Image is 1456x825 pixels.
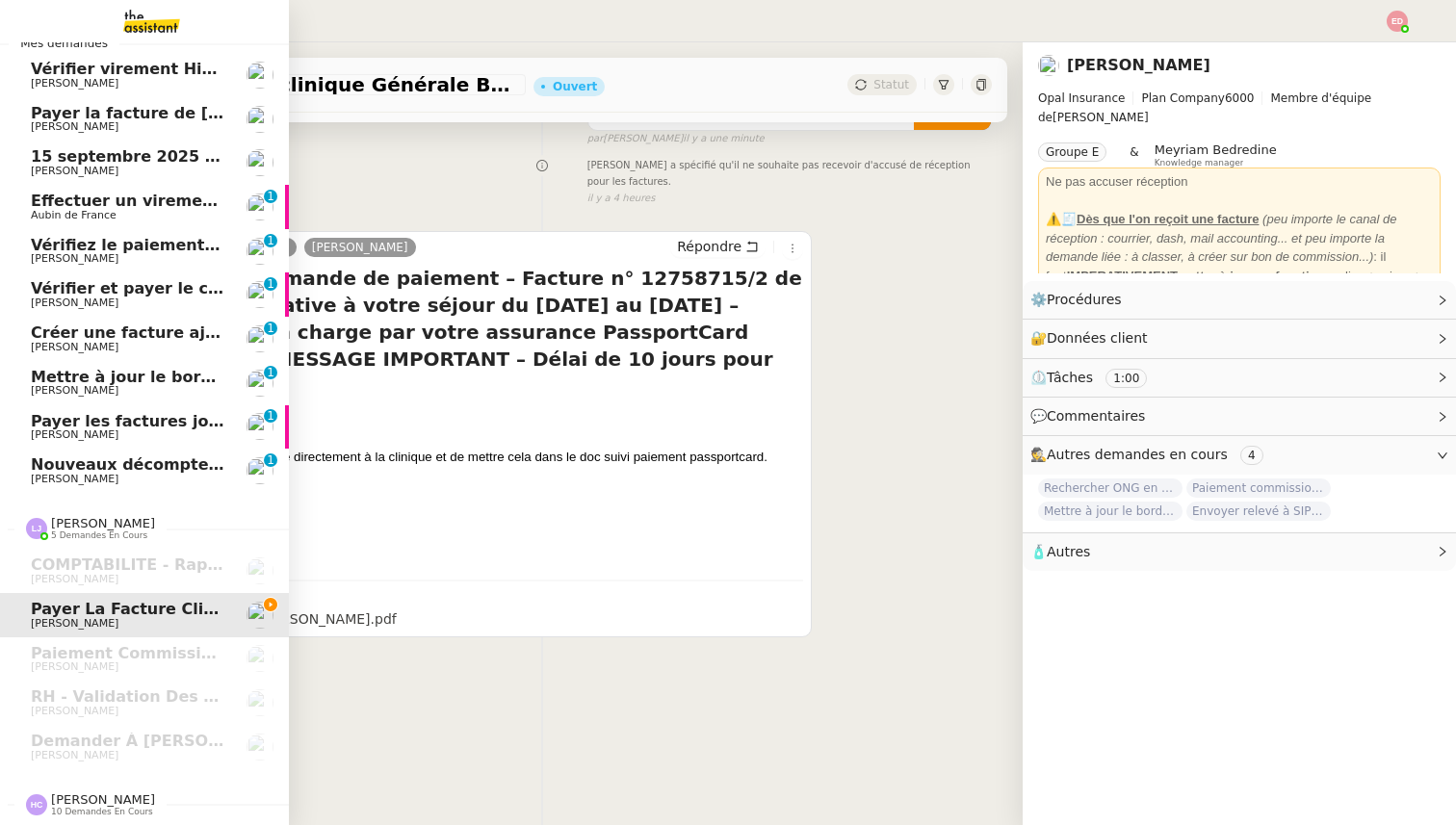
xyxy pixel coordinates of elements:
[31,236,286,254] span: Vérifiez le paiement du client
[247,557,273,584] img: users%2Fa6PbEmLwvGXylUqKytRPpDpAx153%2Favatar%2Ffanny.png
[31,279,262,297] span: Vérifier et payer le contrat
[1067,269,1325,283] strong: mettre à jour en fonction
[1046,172,1433,192] div: Ne pas accuser réception
[247,602,273,629] img: users%2FWH1OB8fxGAgLOjAz1TtlPPgOcGL2%2Favatar%2F32e28291-4026-4208-b892-04f74488d877
[247,281,273,308] img: users%2Fa6PbEmLwvGXylUqKytRPpDpAx153%2Favatar%2Ffanny.png
[31,209,117,221] span: Aubin de France
[304,239,416,256] a: [PERSON_NAME]
[1023,320,1456,357] div: 🔐Données client
[31,120,118,133] span: [PERSON_NAME]
[264,366,277,379] nz-badge-sup: 1
[1038,91,1125,105] span: Opal Insurance
[31,749,118,761] span: [PERSON_NAME]
[100,75,518,94] span: Payer la facture clinique Générale Beaulieu
[267,234,274,251] p: 1
[31,573,118,585] span: [PERSON_NAME]
[587,131,765,147] small: [PERSON_NAME]
[1155,142,1277,157] span: Meyriam Bedredine
[267,409,274,426] p: 1
[1067,56,1210,74] a: [PERSON_NAME]
[264,234,277,247] nz-badge-sup: 1
[247,413,273,440] img: users%2FC0n4RBXzEbUC5atUgsP2qpDRH8u1%2Favatar%2F48114808-7f8b-4f9a-89ba-6a29867a11d8
[31,323,253,342] span: Créer une facture ajustée
[677,237,741,256] span: Répondre
[31,555,582,574] span: COMPTABILITE - Rapprochement bancaire - 25 septembre 2025
[31,104,344,122] span: Payer la facture de [PERSON_NAME]
[267,453,274,471] p: 1
[1387,11,1408,32] img: svg
[101,409,803,428] div: Manon,
[101,486,803,505] div: Merci,
[1047,408,1145,424] span: Commentaires
[51,516,155,530] span: [PERSON_NAME]
[264,277,277,291] nz-badge-sup: 1
[9,34,119,53] span: Mes demandes
[1030,327,1156,349] span: 🔐
[31,77,118,90] span: [PERSON_NAME]
[101,265,803,400] h4: TR: URGENT - Demande de paiement – Facture n° 12758715/2 de CHF 6’097.35 relative à votre séjour ...
[247,689,273,716] img: users%2Fa6PbEmLwvGXylUqKytRPpDpAx153%2Favatar%2Ffanny.png
[1023,533,1456,571] div: 🧴Autres
[1038,55,1059,76] img: users%2FWH1OB8fxGAgLOjAz1TtlPPgOcGL2%2Favatar%2F32e28291-4026-4208-b892-04f74488d877
[873,78,909,91] span: Statut
[1047,447,1228,462] span: Autres demandes en cours
[1023,436,1456,474] div: 🕵️Autres demandes en cours 4
[31,384,118,397] span: [PERSON_NAME]
[264,409,277,423] nz-badge-sup: 1
[31,732,564,750] span: Demander à [PERSON_NAME] de signer les accords Barclays
[1225,91,1255,105] span: 6000
[1023,398,1456,435] div: 💬Commentaires
[1186,502,1331,521] span: Envoyer relevé à SIP pour [PERSON_NAME]
[1047,370,1093,385] span: Tâches
[1130,142,1138,168] span: &
[1047,330,1148,346] span: Données client
[264,453,277,467] nz-badge-sup: 1
[1030,408,1154,424] span: 💬
[31,428,118,441] span: [PERSON_NAME]
[1023,281,1456,319] div: ⚙️Procédures
[31,341,118,353] span: [PERSON_NAME]
[247,238,273,265] img: users%2FNmPW3RcGagVdwlUj0SIRjiM8zA23%2Favatar%2Fb3e8f68e-88d8-429d-a2bd-00fb6f2d12db
[26,518,47,539] img: svg
[587,158,992,190] span: [PERSON_NAME] a spécifié qu'il ne souhaite pas recevoir d'accusé de réception pour les factures.
[1155,142,1277,168] app-user-label: Knowledge manager
[247,325,273,352] img: users%2FNmPW3RcGagVdwlUj0SIRjiM8zA23%2Favatar%2Fb3e8f68e-88d8-429d-a2bd-00fb6f2d12db
[1077,212,1259,226] u: Dès que l'on reçoit une facture
[587,131,604,147] span: par
[247,106,273,133] img: users%2FJFLd9nv9Xedc5sw3Tv0uXAOtmPa2%2Favatar%2F614c234d-a034-4f22-a3a9-e3102a8b8590
[104,608,397,631] div: Facture de Monsieur [PERSON_NAME].pdf
[51,530,147,541] span: 5 demandes en cours
[1038,89,1441,127] span: [PERSON_NAME]
[267,277,274,295] p: 1
[31,455,361,474] span: Nouveaux décomptes de commissions
[31,617,118,630] span: [PERSON_NAME]
[31,705,118,717] span: [PERSON_NAME]
[247,645,273,672] img: users%2FWH1OB8fxGAgLOjAz1TtlPPgOcGL2%2Favatar%2F32e28291-4026-4208-b892-04f74488d877
[587,191,656,207] span: il y a 4 heures
[1240,446,1263,465] nz-tag: 4
[1023,359,1456,397] div: ⏲️Tâches 1:00
[101,448,803,467] div: Merci de payer la facture ci-jointe directement à la clinique et de mettre cela dans le doc suivi...
[1155,158,1244,168] span: Knowledge manager
[247,457,273,484] img: users%2Fa6PbEmLwvGXylUqKytRPpDpAx153%2Favatar%2Ffanny.png
[1046,212,1397,264] em: (peu importe le canal de réception : courrier, dash, mail accounting... et peu importe la demande...
[267,190,274,207] p: 1
[31,644,371,662] span: Paiement commission [PERSON_NAME]
[31,412,251,430] span: Payer les factures jointes
[31,687,541,706] span: RH - Validation des heures employés PSPI - 28 juillet 2025
[264,322,277,335] nz-badge-sup: 1
[1030,370,1163,385] span: ⏲️
[31,165,118,177] span: [PERSON_NAME]
[1038,478,1183,498] span: Rechercher ONG en [GEOGRAPHIC_DATA] et lancer campagne
[31,147,581,166] span: 15 septembre 2025 - QUOTIDIEN Gestion boite mail Accounting
[31,600,417,618] span: Payer la facture clinique Générale Beaulieu
[1038,502,1183,521] span: Mettre à jour le bordereau de juin
[1141,91,1224,105] span: Plan Company
[1186,478,1331,498] span: Paiement commission [PERSON_NAME]
[1047,292,1122,307] span: Procédures
[1038,142,1106,162] nz-tag: Groupe E
[247,370,273,397] img: users%2FWH1OB8fxGAgLOjAz1TtlPPgOcGL2%2Favatar%2F32e28291-4026-4208-b892-04f74488d877
[31,660,118,673] span: [PERSON_NAME]
[31,473,118,485] span: [PERSON_NAME]
[267,322,274,339] p: 1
